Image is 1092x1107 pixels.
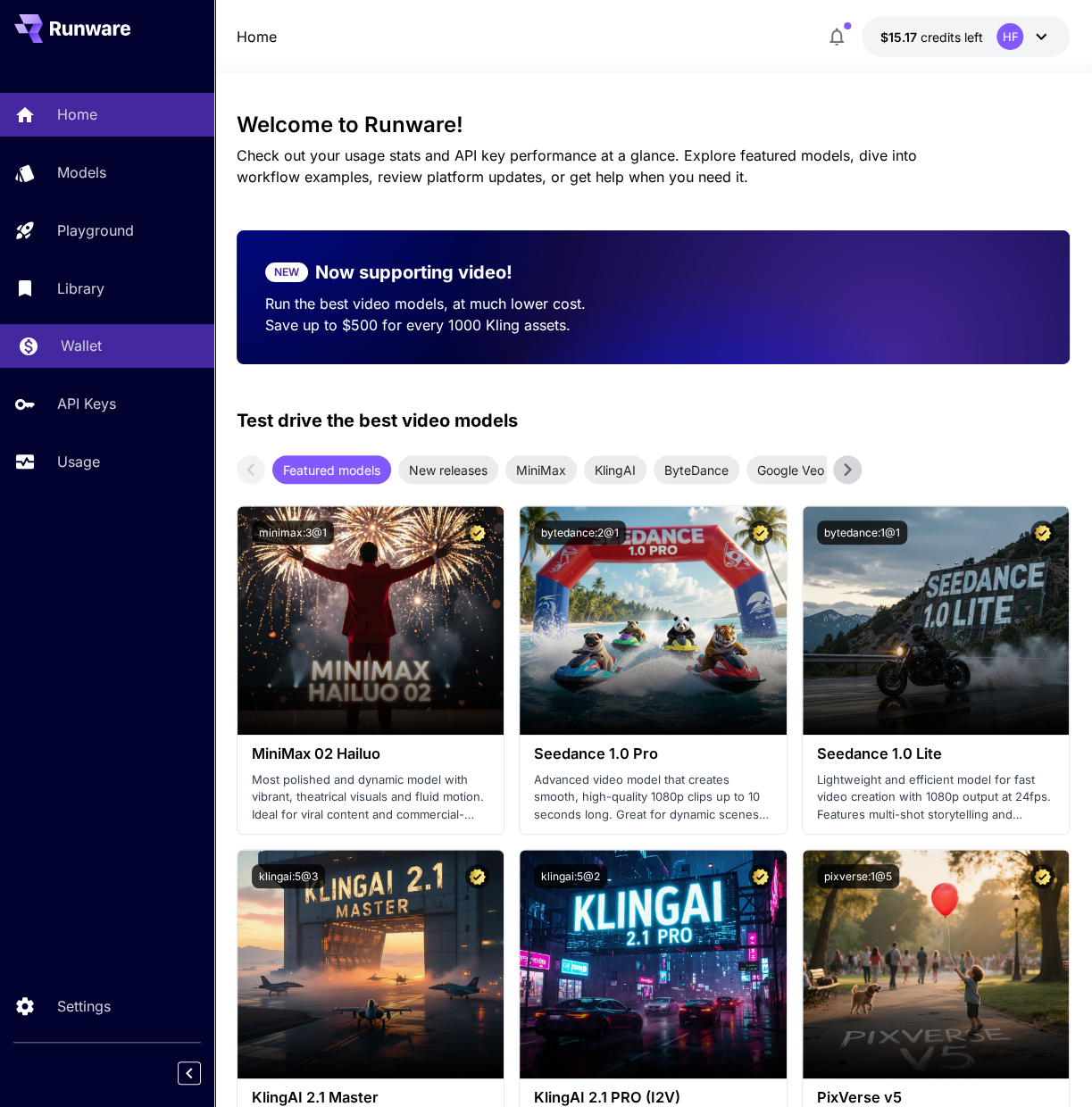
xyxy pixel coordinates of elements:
span: New releases [398,461,498,479]
p: Run the best video models, at much lower cost. [265,293,625,314]
h3: Seedance 1.0 Pro [534,745,772,762]
p: Test drive the best video models [237,407,518,434]
p: Now supporting video! [315,259,513,286]
img: alt [803,850,1070,1078]
h3: KlingAI 2.1 Master [252,1089,490,1106]
h3: Welcome to Runware! [237,112,1071,137]
span: $15.17 [879,29,920,45]
div: $15.17184 [879,28,982,46]
p: Save up to $500 for every 1000 Kling assets. [265,314,625,336]
span: ByteDance [654,461,739,479]
h3: PixVerse v5 [817,1089,1055,1106]
img: alt [520,506,787,735]
button: Certified Model – Vetted for best performance and includes a commercial license. [748,520,772,545]
div: HF [996,23,1023,50]
img: alt [238,506,504,735]
div: New releases [398,455,498,484]
p: Advanced video model that creates smooth, high-quality 1080p clips up to 10 seconds long. Great f... [534,771,772,824]
h3: KlingAI 2.1 PRO (I2V) [534,1089,772,1106]
h3: Seedance 1.0 Lite [817,745,1055,762]
div: Collapse sidebar [191,1057,214,1089]
span: KlingAI [584,461,646,479]
button: Collapse sidebar [178,1061,201,1085]
p: NEW [274,264,299,280]
div: Google Veo [746,455,835,484]
div: ByteDance [654,455,739,484]
p: Library [57,278,104,299]
span: credits left [920,29,982,45]
a: Home [237,26,277,47]
button: Certified Model – Vetted for best performance and includes a commercial license. [748,864,772,888]
button: Certified Model – Vetted for best performance and includes a commercial license. [1030,520,1054,545]
button: Certified Model – Vetted for best performance and includes a commercial license. [465,864,489,888]
p: Playground [57,220,134,241]
p: Most polished and dynamic model with vibrant, theatrical visuals and fluid motion. Ideal for vira... [252,771,490,824]
p: Home [57,104,97,125]
p: Models [57,162,106,183]
button: Certified Model – Vetted for best performance and includes a commercial license. [465,520,489,545]
nav: breadcrumb [237,26,277,47]
button: klingai:5@2 [534,864,607,888]
span: Check out your usage stats and API key performance at a glance. Explore featured models, dive int... [237,146,917,186]
p: Lightweight and efficient model for fast video creation with 1080p output at 24fps. Features mult... [817,771,1055,824]
button: bytedance:1@1 [817,520,907,545]
div: KlingAI [584,455,646,484]
img: alt [238,850,504,1078]
button: pixverse:1@5 [817,864,899,888]
div: Featured models [272,455,391,484]
img: alt [520,850,787,1078]
p: API Keys [57,393,116,414]
p: Wallet [61,335,102,356]
p: Usage [57,451,100,472]
button: bytedance:2@1 [534,520,626,545]
p: Settings [57,995,111,1017]
button: Certified Model – Vetted for best performance and includes a commercial license. [1030,864,1054,888]
button: $15.17184HF [862,16,1070,57]
span: MiniMax [505,461,577,479]
img: alt [803,506,1070,735]
button: minimax:3@1 [252,520,334,545]
span: Google Veo [746,461,835,479]
div: MiniMax [505,455,577,484]
h3: MiniMax 02 Hailuo [252,745,490,762]
button: klingai:5@3 [252,864,325,888]
span: Featured models [272,461,391,479]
